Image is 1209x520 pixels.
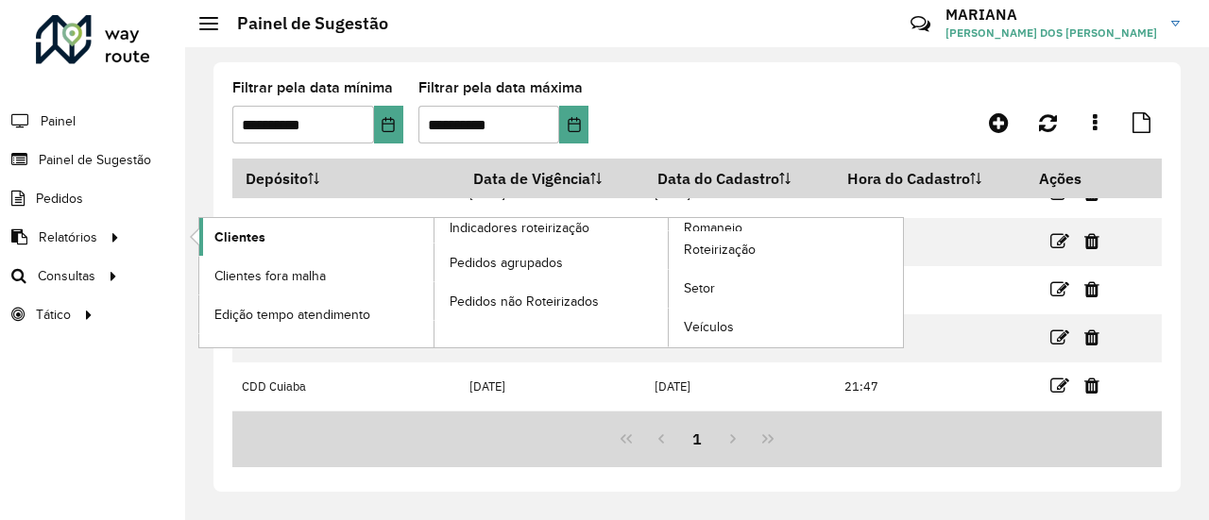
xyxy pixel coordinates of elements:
[1050,277,1069,302] a: Editar
[214,227,265,247] span: Clientes
[1084,277,1099,302] a: Excluir
[834,411,1025,459] td: 23:26
[684,240,756,260] span: Roteirização
[1050,373,1069,398] a: Editar
[559,106,588,143] button: Choose Date
[684,278,715,298] span: Setor
[218,13,388,34] h2: Painel de Sugestão
[1050,325,1069,350] a: Editar
[199,295,434,333] a: Edição tempo atendimento
[644,159,834,198] th: Data do Cadastro
[1026,159,1139,198] th: Ações
[38,266,95,286] span: Consultas
[669,309,903,346] a: Veículos
[434,218,904,347] a: Romaneio
[669,270,903,308] a: Setor
[669,231,903,269] a: Roteirização
[834,314,1025,362] td: 21:52
[450,218,589,238] span: Indicadores roteirização
[41,111,76,131] span: Painel
[460,411,644,459] td: [DATE]
[945,25,1157,42] span: [PERSON_NAME] DOS [PERSON_NAME]
[1050,228,1069,254] a: Editar
[418,76,583,99] label: Filtrar pela data máxima
[232,411,460,459] td: CDD Manaus
[214,305,370,325] span: Edição tempo atendimento
[834,218,1025,266] td: 18:51
[232,159,460,198] th: Depósito
[1084,325,1099,350] a: Excluir
[434,282,669,320] a: Pedidos não Roteirizados
[834,362,1025,411] td: 21:47
[374,106,403,143] button: Choose Date
[834,266,1025,314] td: 19:57
[39,150,151,170] span: Painel de Sugestão
[39,227,97,247] span: Relatórios
[199,218,669,347] a: Indicadores roteirização
[684,317,734,337] span: Veículos
[1084,373,1099,398] a: Excluir
[199,218,434,256] a: Clientes
[945,6,1157,24] h3: MARIANA
[644,411,834,459] td: [DATE]
[460,159,644,198] th: Data de Vigência
[460,362,644,411] td: [DATE]
[450,253,563,273] span: Pedidos agrupados
[214,266,326,286] span: Clientes fora malha
[834,159,1025,198] th: Hora do Cadastro
[36,189,83,209] span: Pedidos
[199,257,434,294] a: Clientes fora malha
[36,305,71,325] span: Tático
[232,362,460,411] td: CDD Cuiaba
[450,292,599,311] span: Pedidos não Roteirizados
[232,76,393,99] label: Filtrar pela data mínima
[679,421,715,457] button: 1
[434,243,669,281] a: Pedidos agrupados
[900,4,941,44] a: Contato Rápido
[684,218,742,238] span: Romaneio
[644,362,834,411] td: [DATE]
[1084,228,1099,254] a: Excluir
